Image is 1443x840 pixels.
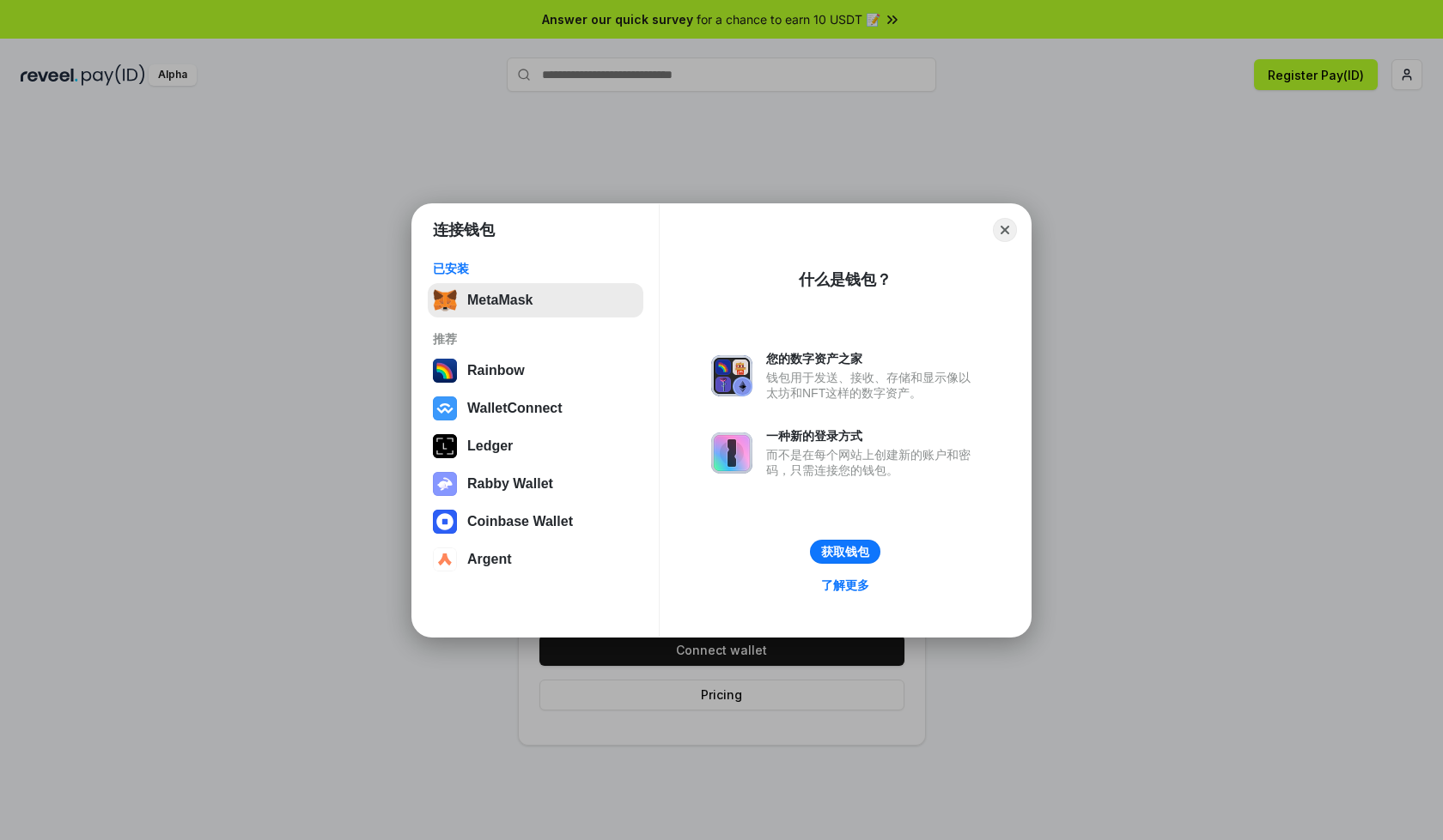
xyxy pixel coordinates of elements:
[433,510,457,534] img: svg+xml,%3Csvg%20width%3D%2228%22%20height%3D%2228%22%20viewBox%3D%220%200%2028%2028%22%20fill%3D...
[433,359,457,383] img: svg+xml,%3Csvg%20width%3D%22120%22%20height%3D%22120%22%20viewBox%3D%220%200%20120%20120%22%20fil...
[766,370,979,401] div: 钱包用于发送、接收、存储和显示像以太坊和NFT这样的数字资产。
[821,577,869,593] div: 了解更多
[810,540,880,564] button: 获取钱包
[766,351,979,366] div: 您的数字资产之家
[428,505,643,539] button: Coinbase Wallet
[711,355,752,396] img: svg+xml,%3Csvg%20xmlns%3D%22http%3A%2F%2Fwww.w3.org%2F2000%2Fsvg%22%20fill%3D%22none%22%20viewBox...
[993,218,1017,242] button: Close
[433,472,457,496] img: svg+xml,%3Csvg%20xmlns%3D%22http%3A%2F%2Fwww.w3.org%2F2000%2Fsvg%22%20fill%3D%22none%22%20viewBox...
[428,429,643,463] button: Ledger
[433,396,457,420] img: svg+xml,%3Csvg%20width%3D%2228%22%20height%3D%2228%22%20viewBox%3D%220%200%2028%2028%22%20fill%3D...
[467,293,533,308] div: MetaMask
[428,283,643,317] button: MetaMask
[766,447,979,478] div: 而不是在每个网站上创建新的账户和密码，只需连接您的钱包。
[433,434,457,458] img: svg+xml,%3Csvg%20xmlns%3D%22http%3A%2F%2Fwww.w3.org%2F2000%2Fsvg%22%20width%3D%2228%22%20height%3...
[821,544,869,559] div: 获取钱包
[428,391,643,426] button: WalletConnect
[433,331,638,347] div: 推荐
[467,401,563,416] div: WalletConnect
[428,542,643,577] button: Argent
[766,428,979,444] div: 一种新的登录方式
[433,547,457,571] img: svg+xml,%3Csvg%20width%3D%2228%22%20height%3D%2228%22%20viewBox%3D%220%200%2028%2028%22%20fill%3D...
[467,514,573,529] div: Coinbase Wallet
[433,220,495,240] h1: 连接钱包
[428,467,643,501] button: Rabby Wallet
[467,438,513,454] div: Ledger
[811,574,880,596] a: 了解更多
[467,363,525,378] div: Rainbow
[467,476,553,492] div: Rabby Wallet
[428,354,643,388] button: Rainbow
[799,269,892,290] div: 什么是钱包？
[433,261,638,276] div: 已安装
[433,288,457,312] img: svg+xml,%3Csvg%20fill%3D%22none%22%20height%3D%2233%22%20viewBox%3D%220%200%2035%2033%22%20width%...
[711,432,752,474] img: svg+xml,%3Csvg%20xmlns%3D%22http%3A%2F%2Fwww.w3.org%2F2000%2Fsvg%22%20fill%3D%22none%22%20viewBox...
[467,552,512,567] div: Argent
